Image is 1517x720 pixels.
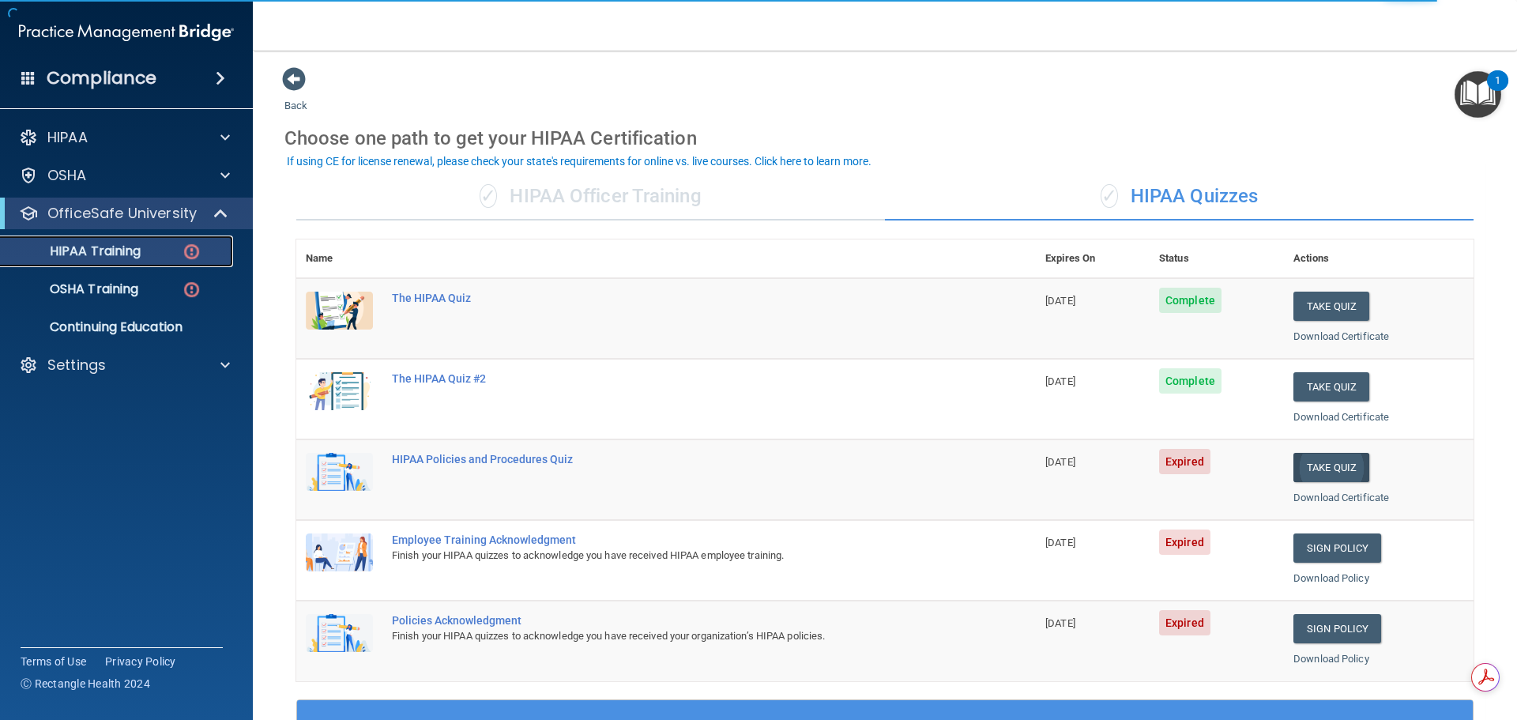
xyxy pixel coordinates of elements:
a: Back [284,81,307,111]
span: [DATE] [1045,375,1075,387]
a: Privacy Policy [105,654,176,669]
div: Employee Training Acknowledgment [392,533,957,546]
span: Expired [1159,449,1210,474]
div: HIPAA Officer Training [296,173,885,221]
th: Status [1150,239,1284,278]
p: OfficeSafe University [47,204,197,223]
button: Take Quiz [1293,453,1369,482]
a: Download Certificate [1293,411,1389,423]
div: HIPAA Policies and Procedures Quiz [392,453,957,466]
a: OfficeSafe University [19,204,229,223]
p: Continuing Education [10,319,226,335]
button: Take Quiz [1293,372,1369,401]
span: [DATE] [1045,537,1075,548]
p: Settings [47,356,106,375]
div: The HIPAA Quiz #2 [392,372,957,385]
a: HIPAA [19,128,230,147]
a: Download Certificate [1293,492,1389,503]
p: HIPAA [47,128,88,147]
div: Finish your HIPAA quizzes to acknowledge you have received HIPAA employee training. [392,546,957,565]
p: OSHA Training [10,281,138,297]
a: Settings [19,356,230,375]
img: danger-circle.6113f641.png [182,242,201,262]
div: The HIPAA Quiz [392,292,957,304]
span: Complete [1159,288,1222,313]
a: Download Policy [1293,572,1369,584]
h4: Compliance [47,67,156,89]
button: Take Quiz [1293,292,1369,321]
a: OSHA [19,166,230,185]
img: danger-circle.6113f641.png [182,280,201,300]
img: PMB logo [19,17,234,48]
div: 1 [1495,81,1500,101]
th: Expires On [1036,239,1150,278]
th: Name [296,239,382,278]
div: Finish your HIPAA quizzes to acknowledge you have received your organization’s HIPAA policies. [392,627,957,646]
span: [DATE] [1045,295,1075,307]
a: Download Certificate [1293,330,1389,342]
a: Sign Policy [1293,533,1381,563]
button: If using CE for license renewal, please check your state's requirements for online vs. live cours... [284,153,874,169]
span: ✓ [1101,184,1118,208]
button: Open Resource Center, 1 new notification [1455,71,1501,118]
div: Choose one path to get your HIPAA Certification [284,115,1485,161]
div: Policies Acknowledgment [392,614,957,627]
span: [DATE] [1045,456,1075,468]
span: Ⓒ Rectangle Health 2024 [21,676,150,692]
span: Expired [1159,530,1210,555]
div: HIPAA Quizzes [885,173,1474,221]
span: Complete [1159,368,1222,394]
a: Terms of Use [21,654,86,669]
a: Sign Policy [1293,614,1381,643]
span: [DATE] [1045,617,1075,629]
a: Download Policy [1293,653,1369,665]
th: Actions [1284,239,1474,278]
div: If using CE for license renewal, please check your state's requirements for online vs. live cours... [287,156,871,167]
p: HIPAA Training [10,243,141,259]
span: ✓ [480,184,497,208]
p: OSHA [47,166,87,185]
span: Expired [1159,610,1210,635]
